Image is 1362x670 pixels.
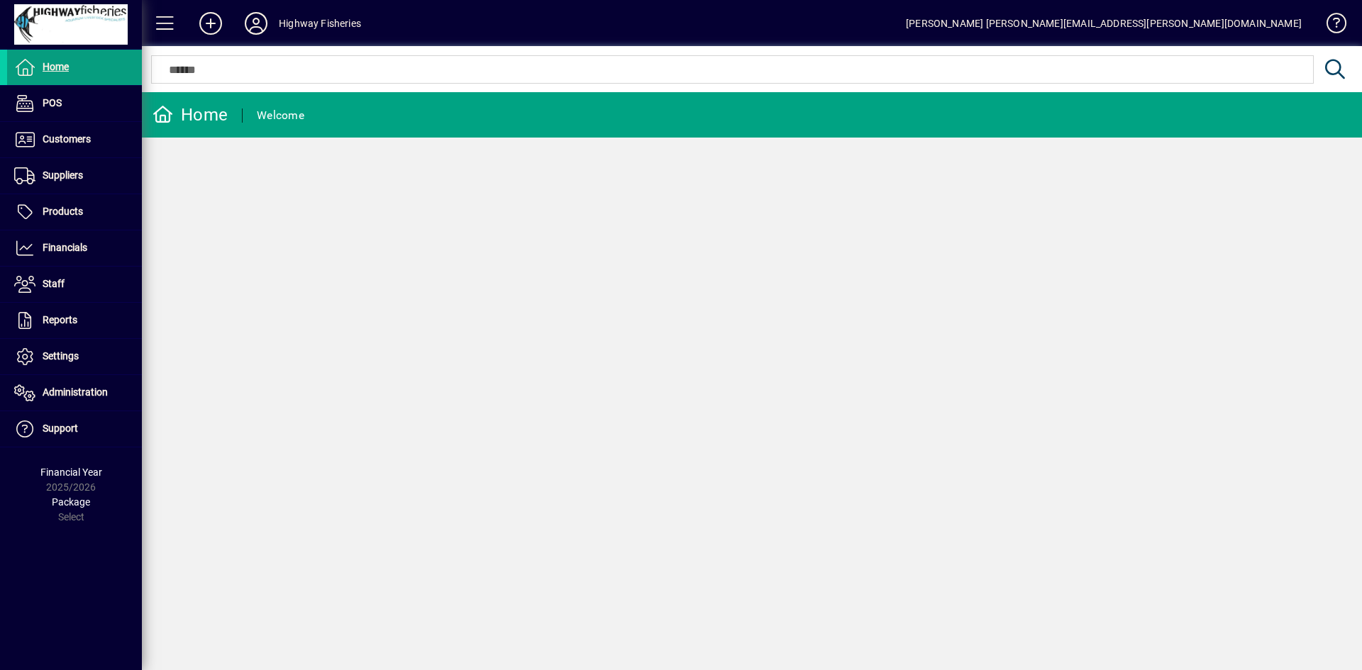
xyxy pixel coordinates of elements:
[7,158,142,194] a: Suppliers
[43,350,79,362] span: Settings
[906,12,1302,35] div: [PERSON_NAME] [PERSON_NAME][EMAIL_ADDRESS][PERSON_NAME][DOMAIN_NAME]
[43,61,69,72] span: Home
[52,496,90,508] span: Package
[43,169,83,181] span: Suppliers
[43,423,78,434] span: Support
[7,194,142,230] a: Products
[257,104,304,127] div: Welcome
[153,104,228,126] div: Home
[7,122,142,157] a: Customers
[7,375,142,411] a: Administration
[43,278,65,289] span: Staff
[43,386,108,398] span: Administration
[7,411,142,447] a: Support
[40,467,102,478] span: Financial Year
[279,12,361,35] div: Highway Fisheries
[7,86,142,121] a: POS
[43,97,62,108] span: POS
[188,11,233,36] button: Add
[43,133,91,145] span: Customers
[43,206,83,217] span: Products
[7,267,142,302] a: Staff
[7,230,142,266] a: Financials
[7,303,142,338] a: Reports
[7,339,142,374] a: Settings
[43,242,87,253] span: Financials
[1316,3,1344,49] a: Knowledge Base
[233,11,279,36] button: Profile
[43,314,77,325] span: Reports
